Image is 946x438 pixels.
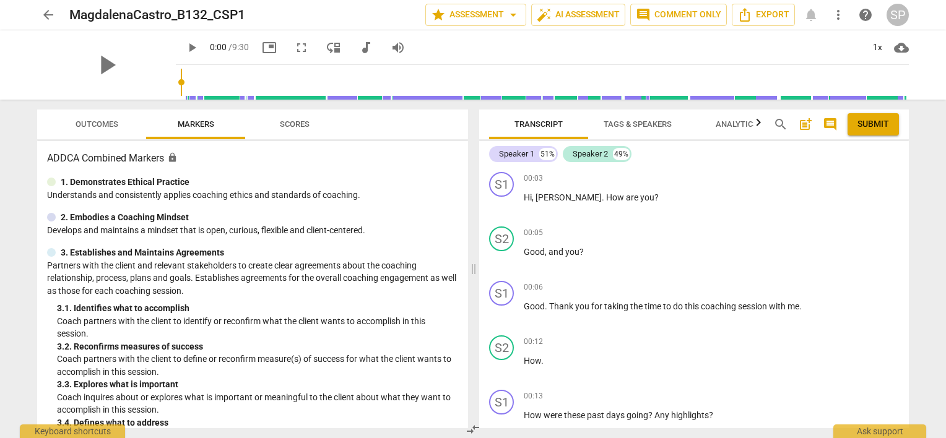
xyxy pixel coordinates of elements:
div: 51% [539,148,556,160]
span: search [773,117,788,132]
div: 1x [866,38,889,58]
span: time [644,301,663,311]
span: / 9:30 [228,42,249,52]
p: Partners with the client and relevant stakeholders to create clear agreements about the coaching ... [47,259,458,298]
span: , [545,247,549,257]
p: 3. Establishes and Maintains Agreements [61,246,224,259]
button: Volume [387,36,409,59]
span: Assessment [431,7,521,22]
button: Switch to audio player [355,36,377,59]
span: [PERSON_NAME] [536,192,602,202]
span: Good [524,247,545,257]
span: 00:12 [524,337,543,347]
div: Change speaker [489,281,514,306]
span: Transcript [514,119,563,129]
span: more_vert [831,7,846,22]
span: Hi [524,192,532,202]
span: you [575,301,591,311]
div: 3. 4. Defines what to address [57,416,458,429]
button: Add summary [796,114,815,134]
p: Coach partners with the client to identify or reconfirm what the client wants to accomplish in th... [57,315,458,340]
span: Submit [857,118,889,131]
span: were [544,410,564,420]
span: comment [823,117,838,132]
span: help [858,7,873,22]
span: volume_up [391,40,406,55]
span: taking [604,301,630,311]
span: How [524,356,541,366]
h3: ADDCA Combined Markers [47,151,458,166]
button: Export [732,4,795,26]
button: AI Assessment [531,4,625,26]
span: Assessment is enabled for this document. The competency model is locked and follows the assessmen... [167,152,178,163]
span: comment [636,7,651,22]
span: Scores [280,119,310,129]
p: Understands and consistently applies coaching ethics and standards of coaching. [47,189,458,202]
span: Good [524,301,545,311]
button: Comment only [630,4,727,26]
span: past [587,410,606,420]
span: ? [709,410,713,420]
span: are [626,192,640,202]
p: Develops and maintains a mindset that is open, curious, flexible and client-centered. [47,224,458,237]
button: Fullscreen [290,36,313,59]
span: 00:05 [524,228,543,238]
a: Help [854,4,877,26]
div: Change speaker [489,172,514,197]
div: Ask support [833,424,926,438]
p: Coach partners with the client to define or reconfirm measure(s) of success for what the client w... [57,353,458,378]
span: highlights [671,410,709,420]
p: 2. Embodies a Coaching Mindset [61,211,189,224]
span: coaching [701,301,738,311]
button: Search [771,114,791,134]
span: cloud_download [894,40,909,55]
p: Coach inquires about or explores what is important or meaningful to the client about what they wa... [57,391,458,416]
span: star [431,7,446,22]
span: the [630,301,644,311]
span: these [564,410,587,420]
span: play_arrow [184,40,199,55]
span: . [799,301,802,311]
span: for [591,301,604,311]
span: and [549,247,565,257]
div: Speaker 2 [573,148,608,160]
span: Tags & Speakers [604,119,672,129]
span: you [565,247,579,257]
span: 0:00 [210,42,227,52]
span: 00:13 [524,391,543,401]
button: SP [887,4,909,26]
span: arrow_drop_down [506,7,521,22]
span: Analytics [716,119,758,129]
span: to [663,301,673,311]
div: Change speaker [489,335,514,360]
span: going [627,410,648,420]
span: auto_fix_high [537,7,552,22]
span: Thank [549,301,575,311]
p: 1. Demonstrates Ethical Practice [61,176,189,189]
span: Outcomes [76,119,118,129]
h2: MagdalenaCastro_B132_CSP1 [69,7,245,23]
button: Picture in picture [258,36,280,59]
span: do [673,301,685,311]
span: Export [737,7,789,22]
span: arrow_back [41,7,56,22]
span: Markers [178,119,214,129]
span: picture_in_picture [262,40,277,55]
span: How [524,410,544,420]
span: this [685,301,701,311]
span: ? [579,247,584,257]
span: fullscreen [294,40,309,55]
span: session [738,301,769,311]
span: , [532,192,536,202]
div: 49% [613,148,630,160]
button: Please Do Not Submit until your Assessment is Complete [848,113,899,135]
span: 00:06 [524,282,543,293]
div: Keyboard shortcuts [20,424,125,438]
span: post_add [798,117,813,132]
span: me [788,301,799,311]
span: compare_arrows [466,422,480,437]
span: days [606,410,627,420]
span: with [769,301,788,311]
div: 3. 2. Reconfirms measures of success [57,340,458,353]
